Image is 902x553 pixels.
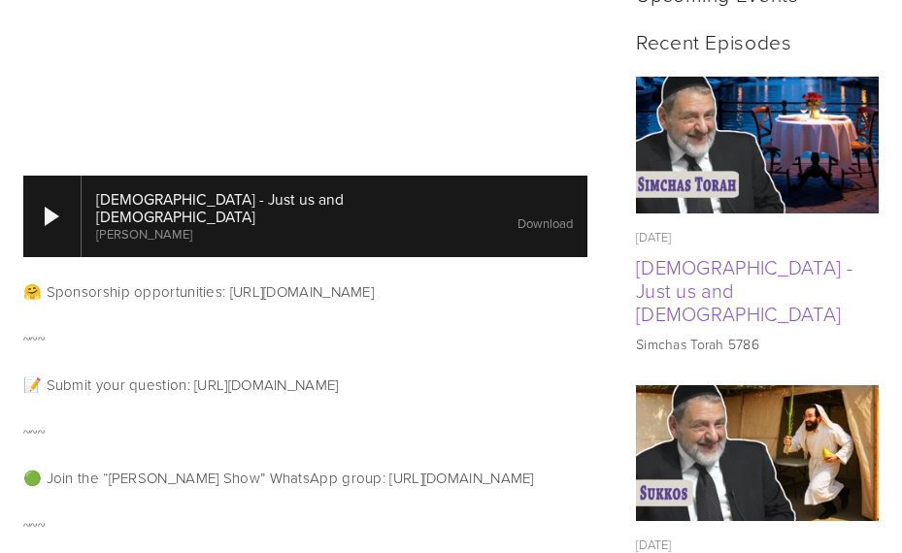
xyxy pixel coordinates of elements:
time: [DATE] [636,228,672,245]
a: Download [518,214,573,232]
p: Simchas Torah 5786 [636,335,879,354]
img: Sukkos - Take Yom Kippur with you [636,385,880,522]
p: 🟢 Join the “[PERSON_NAME] Show” WhatsApp group: [URL][DOMAIN_NAME] [23,467,587,490]
a: [DEMOGRAPHIC_DATA] - Just us and [DEMOGRAPHIC_DATA] [636,253,852,327]
p: ~~~ [23,420,587,443]
a: Sukkos - Take Yom Kippur with you [636,385,879,522]
p: 📝 Submit your question: [URL][DOMAIN_NAME] [23,374,587,397]
img: Simchas Torah - Just us and Hashem [636,77,880,213]
p: ~~~ [23,513,587,537]
a: Simchas Torah - Just us and Hashem [636,77,879,213]
time: [DATE] [636,536,672,553]
h2: Recent Episodes [636,29,879,53]
p: 🤗 Sponsorship opportunities: [URL][DOMAIN_NAME] [23,280,587,304]
p: ~~~ [23,327,587,350]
